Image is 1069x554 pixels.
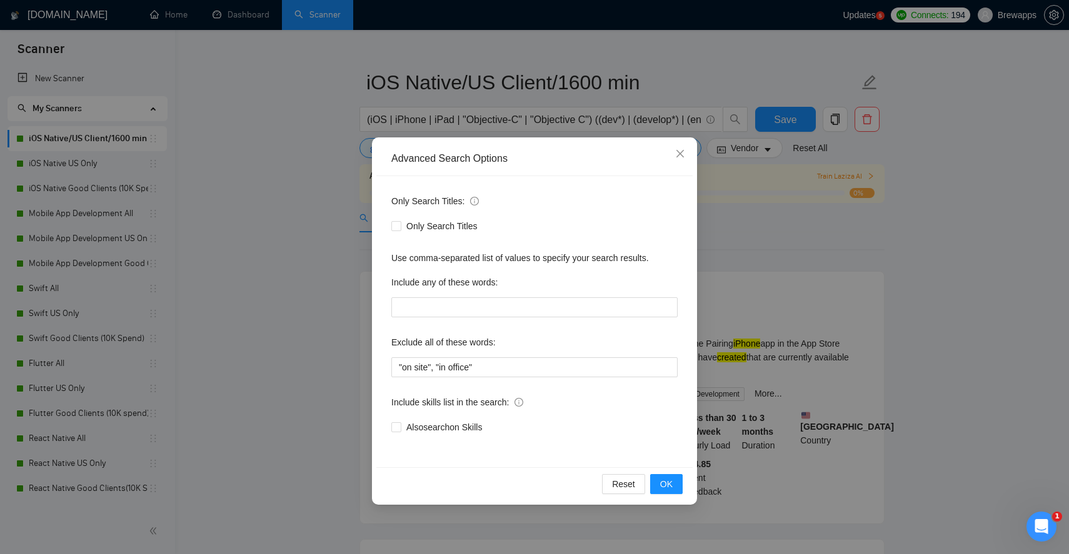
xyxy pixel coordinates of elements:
[401,420,487,434] span: Also search on Skills
[391,194,479,208] span: Only Search Titles:
[650,474,683,494] button: OK
[1052,512,1062,522] span: 1
[663,137,697,171] button: Close
[391,152,678,166] div: Advanced Search Options
[391,251,678,265] div: Use comma-separated list of values to specify your search results.
[391,272,498,292] label: Include any of these words:
[612,477,635,491] span: Reset
[391,332,496,352] label: Exclude all of these words:
[514,398,523,407] span: info-circle
[401,219,483,233] span: Only Search Titles
[675,149,685,159] span: close
[391,395,523,409] span: Include skills list in the search:
[1026,512,1056,542] iframe: Intercom live chat
[660,477,673,491] span: OK
[602,474,645,494] button: Reset
[470,197,479,205] span: info-circle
